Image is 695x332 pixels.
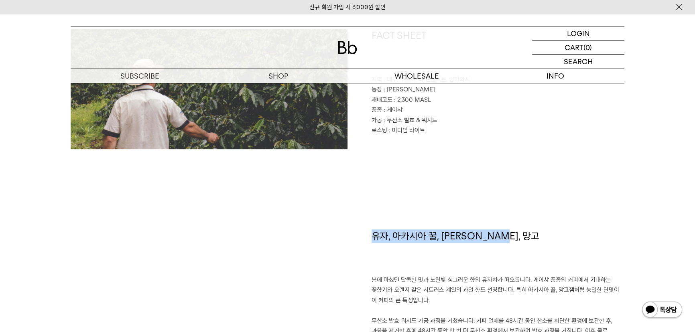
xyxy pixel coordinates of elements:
[309,4,386,11] a: 신규 회원 가입 시 3,000원 할인
[641,301,683,320] img: 카카오톡 채널 1:1 채팅 버튼
[209,69,347,83] a: SHOP
[372,106,382,113] span: 품종
[384,106,402,113] span: : 게이샤
[384,117,437,124] span: : 무산소 발효 & 워시드
[347,69,486,83] p: WHOLESALE
[71,69,209,83] a: SUBSCRIBE
[389,127,425,134] span: : 미디엄 라이트
[583,40,592,54] p: (0)
[567,26,590,40] p: LOGIN
[532,26,624,40] a: LOGIN
[372,117,382,124] span: 가공
[372,96,392,103] span: 재배고도
[372,275,624,306] p: 봄에 마셨던 달콤한 맛과 노란빛 싱그러운 향의 유자차가 떠오릅니다. 게이샤 품종의 커피에서 기대하는 꽃향기와 오렌지 같은 시트러스 계열의 과일 향도 선명합니다. 특히 아카시아...
[384,86,435,93] span: : [PERSON_NAME]
[71,29,347,149] img: 마라니유크: 게이샤
[338,41,357,54] img: 로고
[372,229,624,275] h1: 유자, 아카시아 꿀, [PERSON_NAME], 망고
[486,69,624,83] p: INFO
[372,86,382,93] span: 농장
[372,127,387,134] span: 로스팅
[565,40,583,54] p: CART
[564,55,593,69] p: SEARCH
[394,96,431,103] span: : 2,300 MASL
[532,40,624,55] a: CART (0)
